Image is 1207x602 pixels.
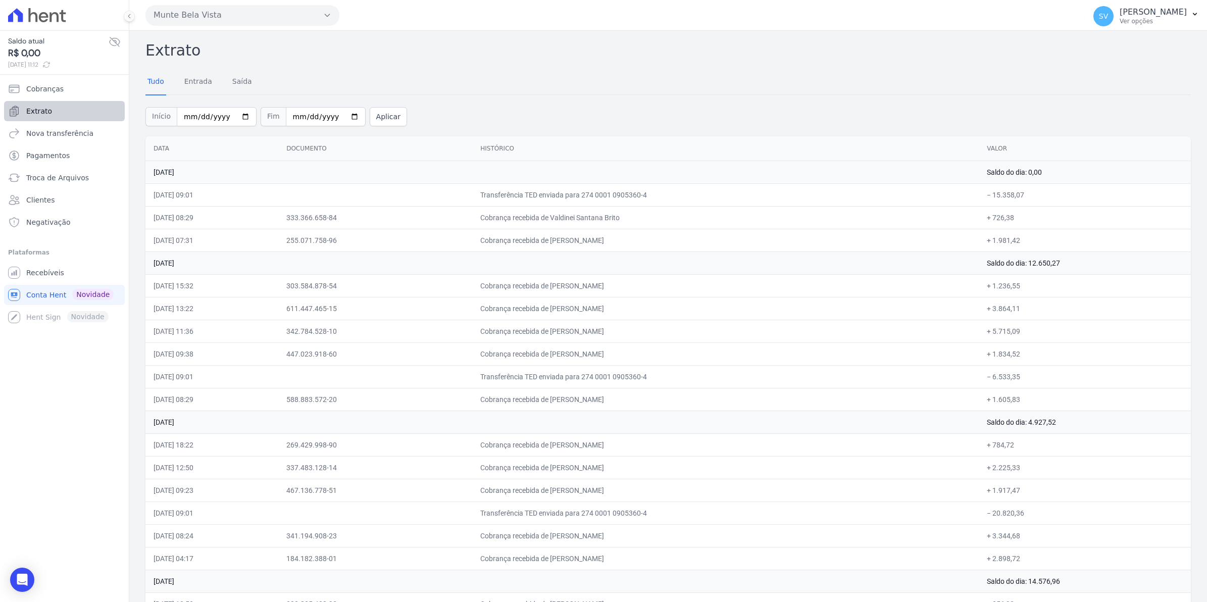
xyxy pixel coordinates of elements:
td: 611.447.465-15 [278,297,472,320]
td: Cobrança recebida de [PERSON_NAME] [472,524,979,547]
th: Documento [278,136,472,161]
div: Plataformas [8,246,121,259]
a: Cobranças [4,79,125,99]
a: Tudo [145,69,166,95]
a: Entrada [182,69,214,95]
a: Pagamentos [4,145,125,166]
nav: Sidebar [8,79,121,327]
td: [DATE] 09:23 [145,479,278,501]
span: Conta Hent [26,290,66,300]
span: Início [145,107,177,126]
p: [PERSON_NAME] [1120,7,1187,17]
button: SV [PERSON_NAME] Ver opções [1085,2,1207,30]
td: [DATE] 07:31 [145,229,278,252]
td: + 3.344,68 [979,524,1191,547]
p: Ver opções [1120,17,1187,25]
td: Transferência TED enviada para 274 0001 0905360-4 [472,183,979,206]
td: Cobrança recebida de [PERSON_NAME] [472,297,979,320]
td: [DATE] [145,570,979,592]
a: Saída [230,69,254,95]
td: [DATE] [145,161,979,183]
span: Clientes [26,195,55,205]
td: Cobrança recebida de [PERSON_NAME] [472,456,979,479]
span: Recebíveis [26,268,64,278]
td: [DATE] 11:36 [145,320,278,342]
span: Fim [261,107,286,126]
td: Cobrança recebida de [PERSON_NAME] [472,433,979,456]
td: 269.429.998-90 [278,433,472,456]
span: R$ 0,00 [8,46,109,60]
a: Recebíveis [4,263,125,283]
td: 303.584.878-54 [278,274,472,297]
td: Saldo do dia: 4.927,52 [979,411,1191,433]
td: Cobrança recebida de [PERSON_NAME] [472,342,979,365]
td: Cobrança recebida de [PERSON_NAME] [472,547,979,570]
td: Saldo do dia: 0,00 [979,161,1191,183]
span: Saldo atual [8,36,109,46]
td: [DATE] 09:01 [145,183,278,206]
td: [DATE] 08:29 [145,206,278,229]
td: 337.483.128-14 [278,456,472,479]
td: − 20.820,36 [979,501,1191,524]
td: [DATE] [145,411,979,433]
td: 184.182.388-01 [278,547,472,570]
td: [DATE] 13:22 [145,297,278,320]
a: Clientes [4,190,125,210]
td: 341.194.908-23 [278,524,472,547]
span: SV [1099,13,1108,20]
a: Conta Hent Novidade [4,285,125,305]
span: Extrato [26,106,52,116]
td: [DATE] 08:24 [145,524,278,547]
span: Troca de Arquivos [26,173,89,183]
th: Histórico [472,136,979,161]
td: [DATE] 09:01 [145,501,278,524]
td: Cobrança recebida de [PERSON_NAME] [472,274,979,297]
td: + 1.236,55 [979,274,1191,297]
td: Cobrança recebida de [PERSON_NAME] [472,479,979,501]
td: 588.883.572-20 [278,388,472,411]
a: Nova transferência [4,123,125,143]
td: Transferência TED enviada para 274 0001 0905360-4 [472,501,979,524]
span: Negativação [26,217,71,227]
td: [DATE] 04:17 [145,547,278,570]
td: + 1.981,42 [979,229,1191,252]
td: + 1.605,83 [979,388,1191,411]
span: Cobranças [26,84,64,94]
td: Cobrança recebida de [PERSON_NAME] [472,388,979,411]
td: 333.366.658-84 [278,206,472,229]
td: [DATE] 09:01 [145,365,278,388]
a: Troca de Arquivos [4,168,125,188]
td: [DATE] 12:50 [145,456,278,479]
span: Pagamentos [26,150,70,161]
td: Cobrança recebida de [PERSON_NAME] [472,229,979,252]
td: [DATE] [145,252,979,274]
td: + 726,38 [979,206,1191,229]
div: Open Intercom Messenger [10,568,34,592]
td: + 2.898,72 [979,547,1191,570]
th: Data [145,136,278,161]
td: + 1.834,52 [979,342,1191,365]
td: 467.136.778-51 [278,479,472,501]
td: [DATE] 08:29 [145,388,278,411]
td: Cobrança recebida de Valdinei Santana Brito [472,206,979,229]
span: Nova transferência [26,128,93,138]
td: + 784,72 [979,433,1191,456]
a: Negativação [4,212,125,232]
h2: Extrato [145,39,1191,62]
td: − 6.533,35 [979,365,1191,388]
span: [DATE] 11:12 [8,60,109,69]
td: + 3.864,11 [979,297,1191,320]
td: Transferência TED enviada para 274 0001 0905360-4 [472,365,979,388]
td: [DATE] 18:22 [145,433,278,456]
button: Aplicar [370,107,407,126]
td: 255.071.758-96 [278,229,472,252]
td: − 15.358,07 [979,183,1191,206]
th: Valor [979,136,1191,161]
td: [DATE] 09:38 [145,342,278,365]
td: Saldo do dia: 14.576,96 [979,570,1191,592]
a: Extrato [4,101,125,121]
td: [DATE] 15:32 [145,274,278,297]
td: 342.784.528-10 [278,320,472,342]
td: + 1.917,47 [979,479,1191,501]
td: + 5.715,09 [979,320,1191,342]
